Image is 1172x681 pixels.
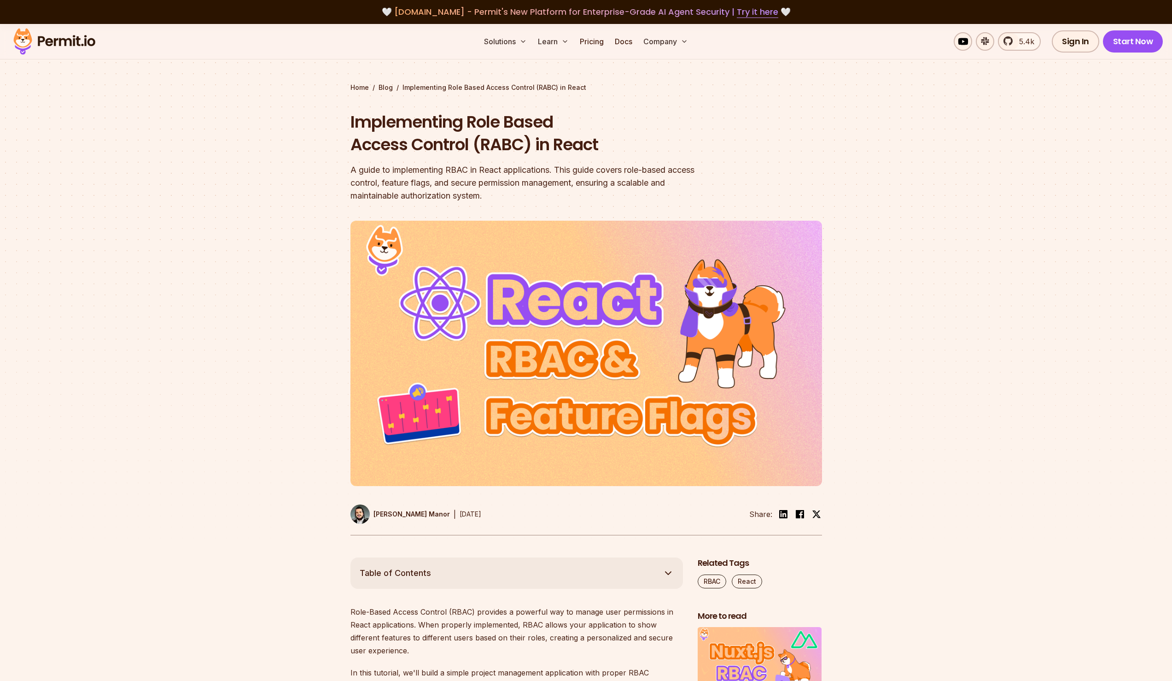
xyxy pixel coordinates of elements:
[749,509,772,520] li: Share:
[812,510,821,519] img: twitter
[480,32,531,51] button: Solutions
[379,83,393,92] a: Blog
[698,611,822,622] h2: More to read
[576,32,607,51] a: Pricing
[737,6,778,18] a: Try it here
[373,510,450,519] p: [PERSON_NAME] Manor
[9,26,99,57] img: Permit logo
[534,32,572,51] button: Learn
[350,83,369,92] a: Home
[778,509,789,520] img: linkedin
[460,510,481,518] time: [DATE]
[732,575,762,588] a: React
[350,558,683,589] button: Table of Contents
[350,605,683,657] p: Role-Based Access Control (RBAC) provides a powerful way to manage user permissions in React appl...
[698,558,822,569] h2: Related Tags
[22,6,1150,18] div: 🤍 🤍
[698,575,726,588] a: RBAC
[794,509,805,520] img: facebook
[1103,30,1163,53] a: Start Now
[350,505,450,524] a: [PERSON_NAME] Manor
[350,164,704,202] div: A guide to implementing RBAC in React applications. This guide covers role-based access control, ...
[1052,30,1099,53] a: Sign In
[350,83,822,92] div: / /
[360,567,431,580] span: Table of Contents
[454,509,456,520] div: |
[998,32,1041,51] a: 5.4k
[640,32,692,51] button: Company
[350,221,822,486] img: Implementing Role Based Access Control (RABC) in React
[350,505,370,524] img: Gabriel L. Manor
[394,6,778,18] span: [DOMAIN_NAME] - Permit's New Platform for Enterprise-Grade AI Agent Security |
[1014,36,1034,47] span: 5.4k
[350,111,704,156] h1: Implementing Role Based Access Control (RABC) in React
[611,32,636,51] a: Docs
